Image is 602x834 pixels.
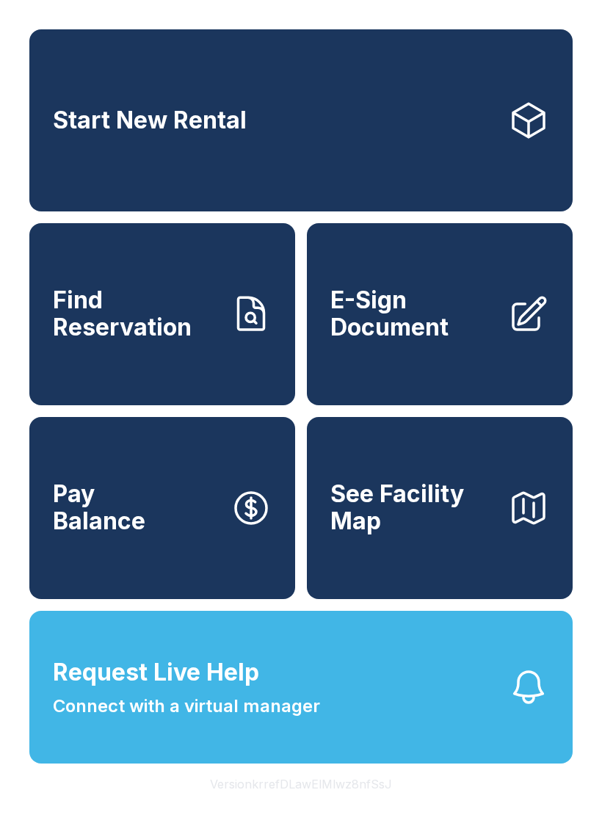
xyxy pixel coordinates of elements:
a: Start New Rental [29,29,573,211]
button: VersionkrrefDLawElMlwz8nfSsJ [198,764,404,805]
a: E-Sign Document [307,223,573,405]
a: Find Reservation [29,223,295,405]
span: Find Reservation [53,287,219,341]
button: See Facility Map [307,417,573,599]
span: Start New Rental [53,107,247,134]
button: PayBalance [29,417,295,599]
button: Request Live HelpConnect with a virtual manager [29,611,573,764]
span: See Facility Map [330,481,496,534]
span: Pay Balance [53,481,145,534]
span: Request Live Help [53,655,259,690]
span: Connect with a virtual manager [53,693,320,719]
span: E-Sign Document [330,287,496,341]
